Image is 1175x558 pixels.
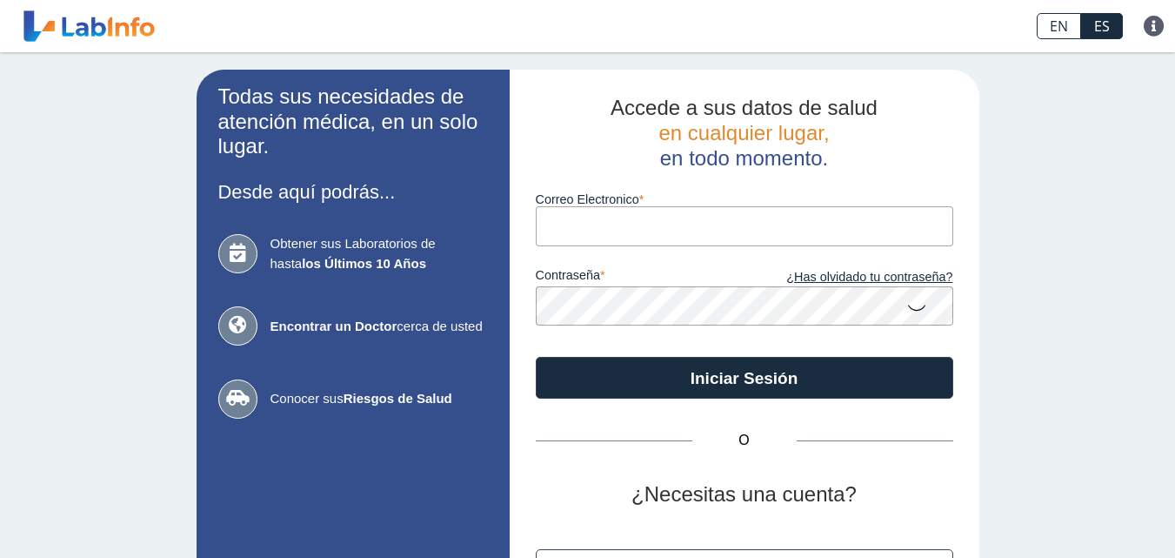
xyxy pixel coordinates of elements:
span: cerca de usted [270,317,488,337]
h2: Todas sus necesidades de atención médica, en un solo lugar. [218,84,488,159]
span: Conocer sus [270,389,488,409]
label: Correo Electronico [536,192,953,206]
b: Encontrar un Doctor [270,319,397,333]
h3: Desde aquí podrás... [218,181,488,203]
span: Obtener sus Laboratorios de hasta [270,234,488,273]
b: los Últimos 10 Años [302,256,426,271]
span: O [692,430,797,451]
a: EN [1037,13,1081,39]
label: contraseña [536,268,744,287]
span: en todo momento. [660,146,828,170]
h2: ¿Necesitas una cuenta? [536,482,953,508]
a: ES [1081,13,1123,39]
span: en cualquier lugar, [658,121,829,145]
button: Iniciar Sesión [536,357,953,399]
span: Accede a sus datos de salud [611,96,878,119]
a: ¿Has olvidado tu contraseña? [744,268,953,287]
b: Riesgos de Salud [344,391,452,406]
